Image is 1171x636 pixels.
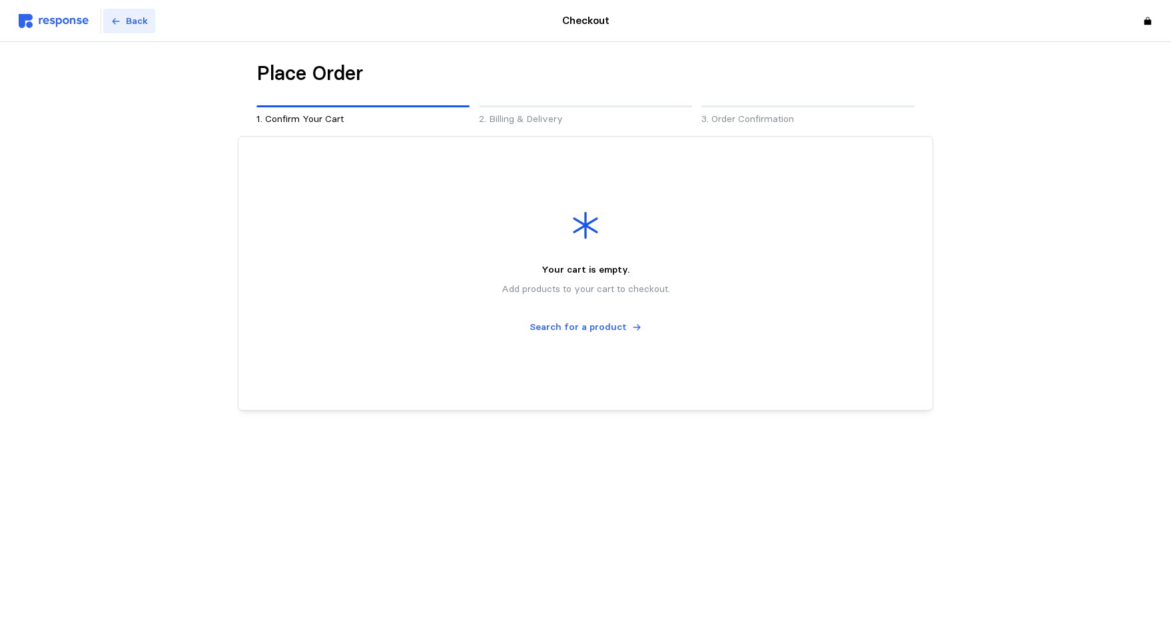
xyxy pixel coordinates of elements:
[701,112,915,127] p: 3. Order Confirmation
[103,9,155,34] button: Back
[126,14,148,29] p: Back
[530,320,627,335] p: Search for a product
[479,112,692,127] p: 2. Billing & Delivery
[502,282,670,297] p: Add products to your cart to checkout.
[522,315,649,340] button: Search for a product
[256,112,470,127] p: 1. Confirm Your Cart
[562,13,609,29] h4: Checkout
[542,263,629,277] p: Your cart is empty.
[19,14,89,28] img: svg%3e
[256,61,363,87] h1: Place Order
